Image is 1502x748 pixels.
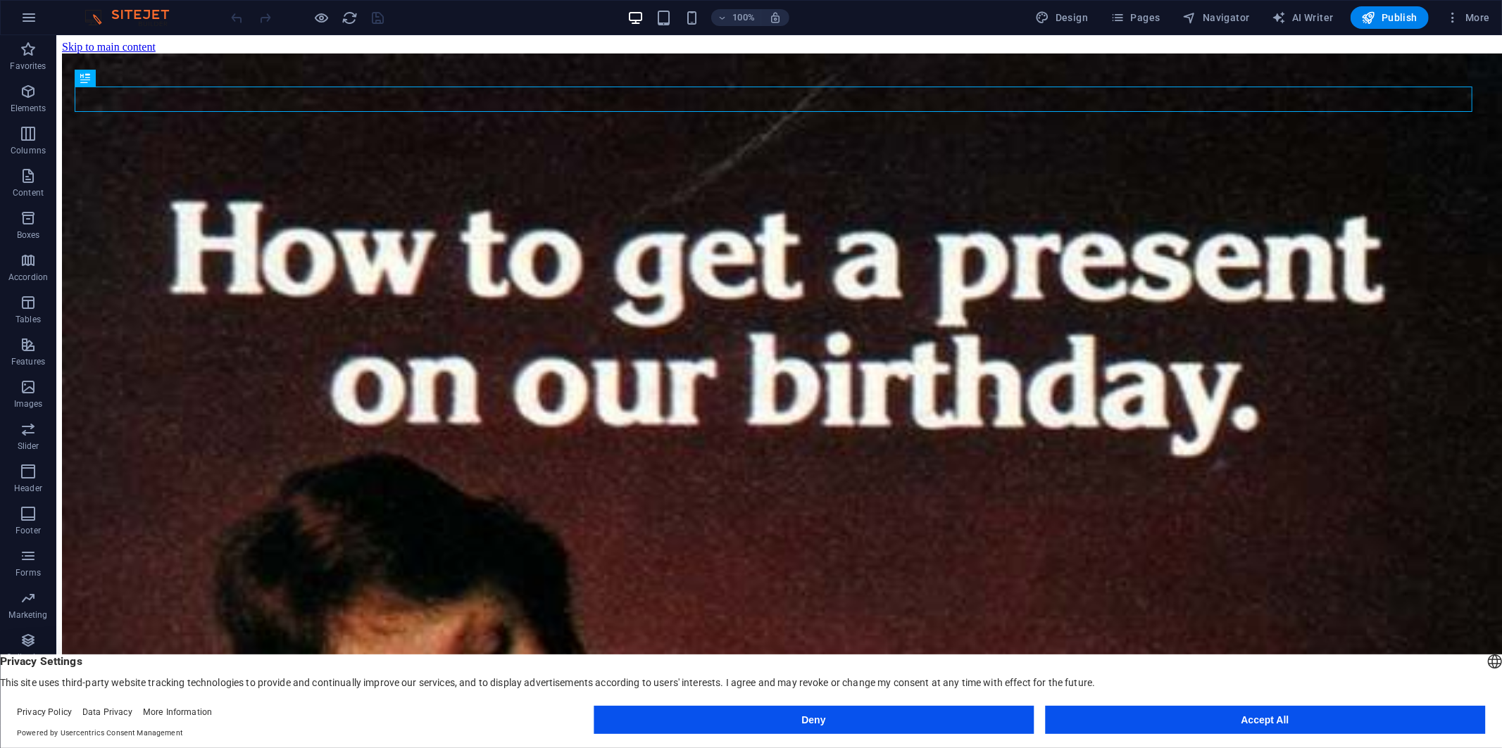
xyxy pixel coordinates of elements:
div: Design (Ctrl+Alt+Y) [1030,6,1094,29]
p: Footer [15,525,41,536]
span: Design [1036,11,1089,25]
button: Pages [1105,6,1165,29]
h6: 100% [732,9,755,26]
i: On resize automatically adjust zoom level to fit chosen device. [769,11,782,24]
button: 100% [711,9,761,26]
p: Content [13,187,44,198]
p: Forms [15,567,41,578]
img: Editor Logo [81,9,187,26]
span: More [1446,11,1490,25]
span: Publish [1362,11,1417,25]
a: Skip to main content [6,6,99,18]
button: reload [342,9,358,26]
button: AI Writer [1267,6,1339,29]
button: Publish [1351,6,1429,29]
button: Click here to leave preview mode and continue editing [313,9,330,26]
p: Header [14,483,42,494]
span: Navigator [1183,11,1250,25]
button: More [1440,6,1496,29]
i: Reload page [342,10,358,26]
button: Navigator [1177,6,1256,29]
button: Design [1030,6,1094,29]
p: Favorites [10,61,46,72]
p: Elements [11,103,46,114]
p: Slider [18,440,39,452]
p: Images [14,398,43,410]
p: Collections [6,652,49,663]
p: Accordion [8,272,48,283]
p: Features [11,356,45,367]
span: AI Writer [1272,11,1334,25]
span: Pages [1110,11,1160,25]
p: Columns [11,145,46,156]
p: Marketing [8,609,47,621]
p: Boxes [17,229,40,241]
p: Tables [15,314,41,325]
